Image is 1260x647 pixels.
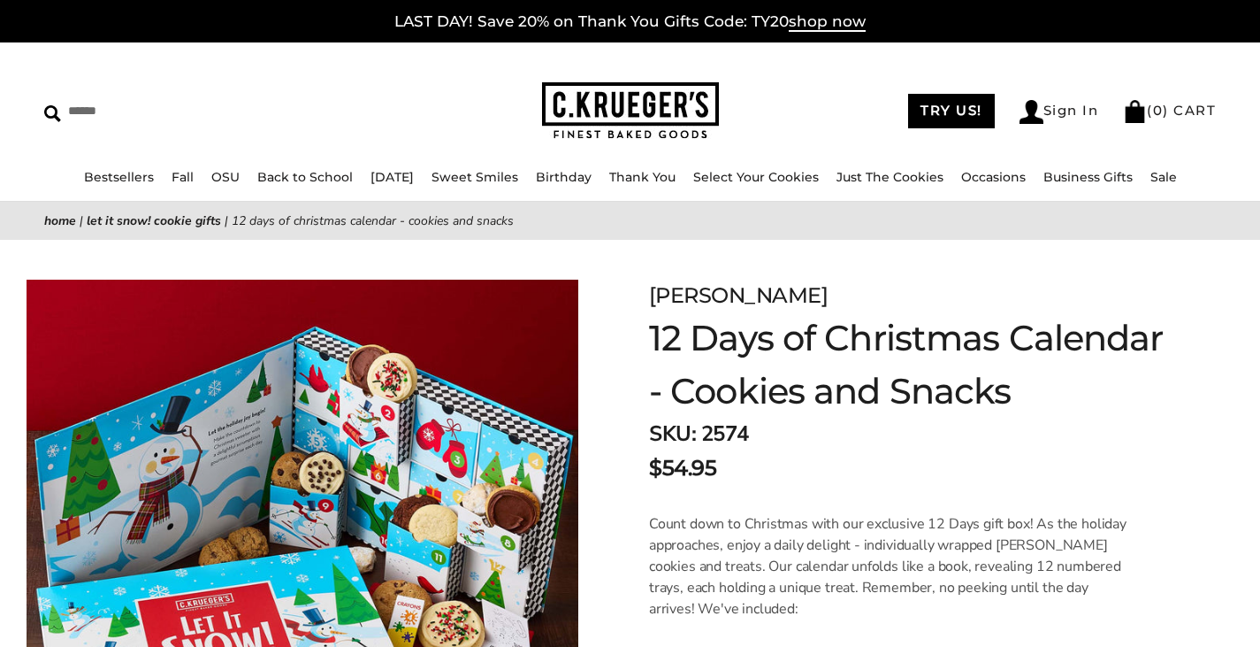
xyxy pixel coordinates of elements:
span: $54.95 [649,452,716,484]
img: Bag [1123,100,1147,123]
a: Sign In [1019,100,1099,124]
span: 12 Days of Christmas Calendar - Cookies and Snacks [232,212,514,229]
a: Birthday [536,169,592,185]
a: Business Gifts [1043,169,1133,185]
a: LAST DAY! Save 20% on Thank You Gifts Code: TY20shop now [394,12,866,32]
a: Back to School [257,169,353,185]
a: Fall [172,169,194,185]
a: Sale [1150,169,1177,185]
a: Home [44,212,76,229]
a: Thank You [609,169,676,185]
img: Search [44,105,61,122]
a: Sweet Smiles [431,169,518,185]
span: 2574 [701,420,749,448]
a: Occasions [961,169,1026,185]
img: Account [1019,100,1043,124]
span: | [80,212,83,229]
div: [PERSON_NAME] [649,280,1172,312]
p: Count down to Christmas with our exclusive 12 Days gift box! As the holiday approaches, enjoy a d... [649,513,1133,620]
a: Let it Snow! Cookie Gifts [87,212,221,229]
a: [DATE] [370,169,414,185]
h1: 12 Days of Christmas Calendar - Cookies and Snacks [649,312,1172,418]
strong: SKU: [649,420,696,448]
a: Bestsellers [84,169,154,185]
span: | [225,212,228,229]
img: C.KRUEGER'S [542,82,719,140]
a: (0) CART [1123,102,1216,119]
a: OSU [211,169,240,185]
a: TRY US! [908,94,995,128]
a: Just The Cookies [836,169,943,185]
span: shop now [789,12,866,32]
span: 0 [1153,102,1164,119]
input: Search [44,97,319,125]
nav: breadcrumbs [44,211,1216,231]
a: Select Your Cookies [693,169,819,185]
